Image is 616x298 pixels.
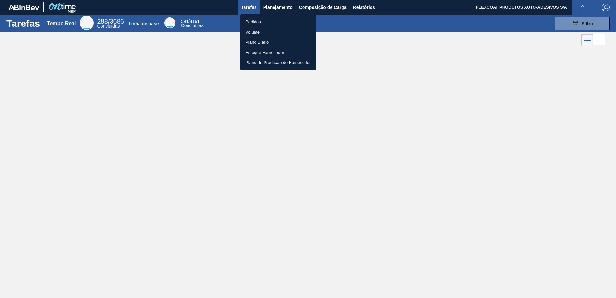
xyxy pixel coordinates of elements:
[240,37,316,47] a: Plano Diário
[240,27,316,37] a: Volume
[240,57,316,68] a: Plano de Produção do Fornecedor
[240,47,316,58] a: Estoque Fornecedor
[240,17,316,27] a: Pedidos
